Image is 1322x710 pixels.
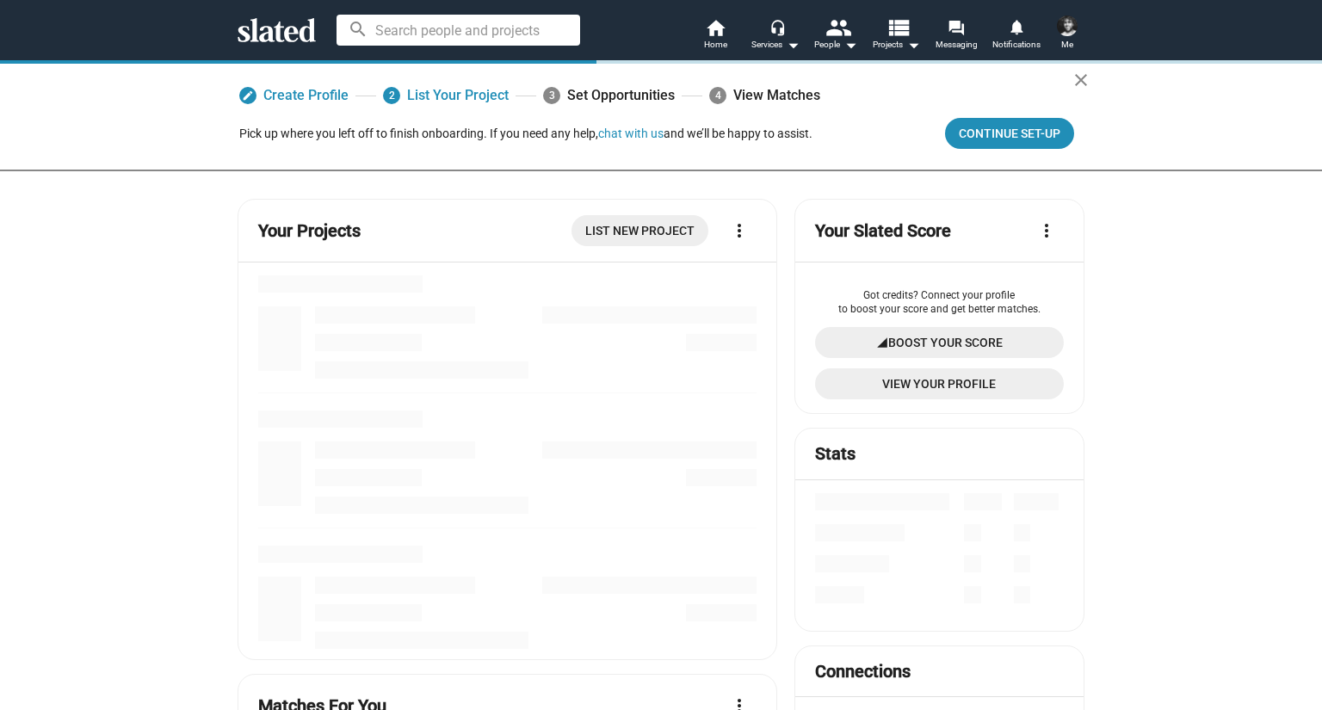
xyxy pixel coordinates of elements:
[1071,70,1091,90] mat-icon: close
[729,220,750,241] mat-icon: more_vert
[337,15,580,46] input: Search people and projects
[543,80,675,111] div: Set Opportunities
[926,17,986,55] a: Messaging
[1036,220,1057,241] mat-icon: more_vert
[814,34,857,55] div: People
[242,90,254,102] mat-icon: edit
[1057,15,1078,36] img: Ahmet Alim Yilmaz
[986,17,1047,55] a: Notifications
[992,34,1041,55] span: Notifications
[769,19,785,34] mat-icon: headset_mic
[948,19,964,35] mat-icon: forum
[876,327,888,358] mat-icon: signal_cellular_4_bar
[888,327,1003,358] span: Boost Your Score
[815,368,1064,399] a: View Your Profile
[751,34,800,55] div: Services
[239,80,349,111] a: Create Profile
[543,87,560,104] span: 3
[709,80,820,111] div: View Matches
[815,327,1064,358] a: Boost Your Score
[383,87,400,104] span: 2
[886,15,911,40] mat-icon: view_list
[1061,34,1073,55] span: Me
[936,34,978,55] span: Messaging
[815,289,1064,317] div: Got credits? Connect your profile to boost your score and get better matches.
[903,34,924,55] mat-icon: arrow_drop_down
[873,34,920,55] span: Projects
[1047,12,1088,57] button: Ahmet Alim YilmazMe
[782,34,803,55] mat-icon: arrow_drop_down
[704,34,727,55] span: Home
[829,368,1050,399] span: View Your Profile
[239,126,812,142] div: Pick up where you left off to finish onboarding. If you need any help, and we’ll be happy to assist.
[258,219,361,243] mat-card-title: Your Projects
[383,80,509,111] a: 2List Your Project
[815,442,856,466] mat-card-title: Stats
[825,15,850,40] mat-icon: people
[685,17,745,55] a: Home
[571,215,708,246] a: List New Project
[745,17,806,55] button: Services
[815,660,911,683] mat-card-title: Connections
[815,219,951,243] mat-card-title: Your Slated Score
[945,118,1074,149] button: Continue Set-up
[866,17,926,55] button: Projects
[959,118,1060,149] span: Continue Set-up
[705,17,726,38] mat-icon: home
[1008,18,1024,34] mat-icon: notifications
[585,215,695,246] span: List New Project
[598,127,664,140] button: chat with us
[840,34,861,55] mat-icon: arrow_drop_down
[806,17,866,55] button: People
[709,87,726,104] span: 4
